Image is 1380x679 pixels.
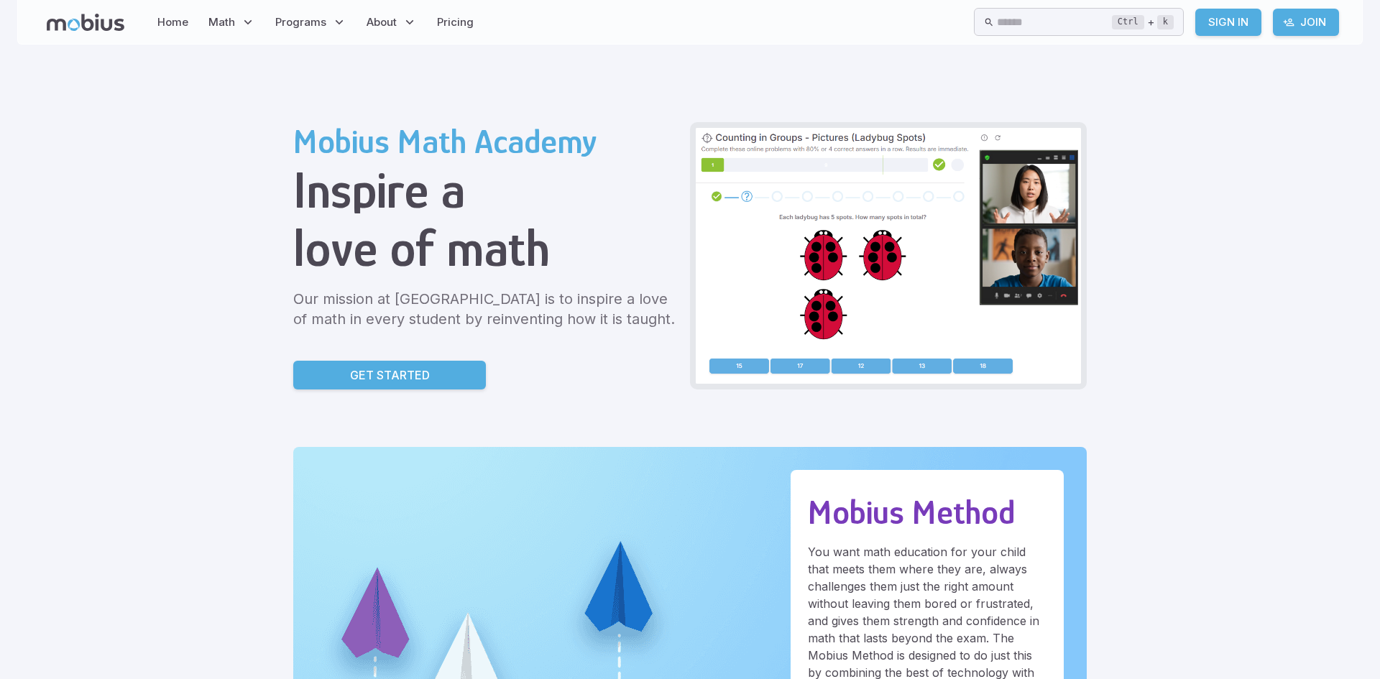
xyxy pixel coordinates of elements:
kbd: Ctrl [1112,15,1144,29]
span: Math [208,14,235,30]
div: + [1112,14,1174,31]
h2: Mobius Math Academy [293,122,678,161]
span: Programs [275,14,326,30]
a: Home [153,6,193,39]
a: Join [1273,9,1339,36]
span: About [367,14,397,30]
img: Grade 2 Class [696,128,1081,384]
p: Our mission at [GEOGRAPHIC_DATA] is to inspire a love of math in every student by reinventing how... [293,289,678,329]
p: Get Started [350,366,430,384]
h2: Mobius Method [808,493,1046,532]
h1: Inspire a [293,161,678,219]
a: Get Started [293,361,486,389]
a: Sign In [1195,9,1261,36]
a: Pricing [433,6,478,39]
kbd: k [1157,15,1174,29]
h1: love of math [293,219,678,277]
